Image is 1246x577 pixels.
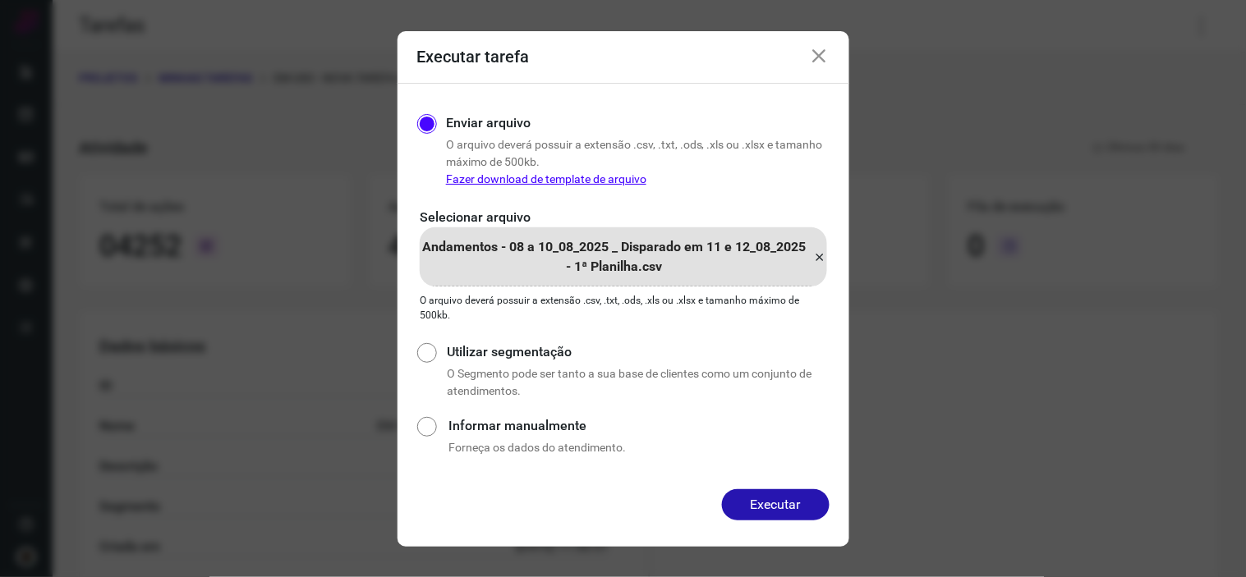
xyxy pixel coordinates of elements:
p: Forneça os dados do atendimento. [448,439,829,456]
label: Utilizar segmentação [447,342,829,362]
p: O arquivo deverá possuir a extensão .csv, .txt, .ods, .xls ou .xlsx e tamanho máximo de 500kb. [446,136,830,188]
h3: Executar tarefa [417,47,530,66]
button: Executar [722,489,830,520]
p: Selecionar arquivo [421,208,826,227]
p: O Segmento pode ser tanto a sua base de clientes como um conjunto de atendimentos. [447,365,829,400]
a: Fazer download de template de arquivo [446,172,646,185]
label: Enviar arquivo [446,113,531,133]
label: Informar manualmente [448,416,829,436]
p: Andamentos - 08 a 10_08_2025 _ Disparado em 11 e 12_08_2025 - 1ª Planilha.csv [420,237,810,277]
p: O arquivo deverá possuir a extensão .csv, .txt, .ods, .xls ou .xlsx e tamanho máximo de 500kb. [421,293,826,323]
